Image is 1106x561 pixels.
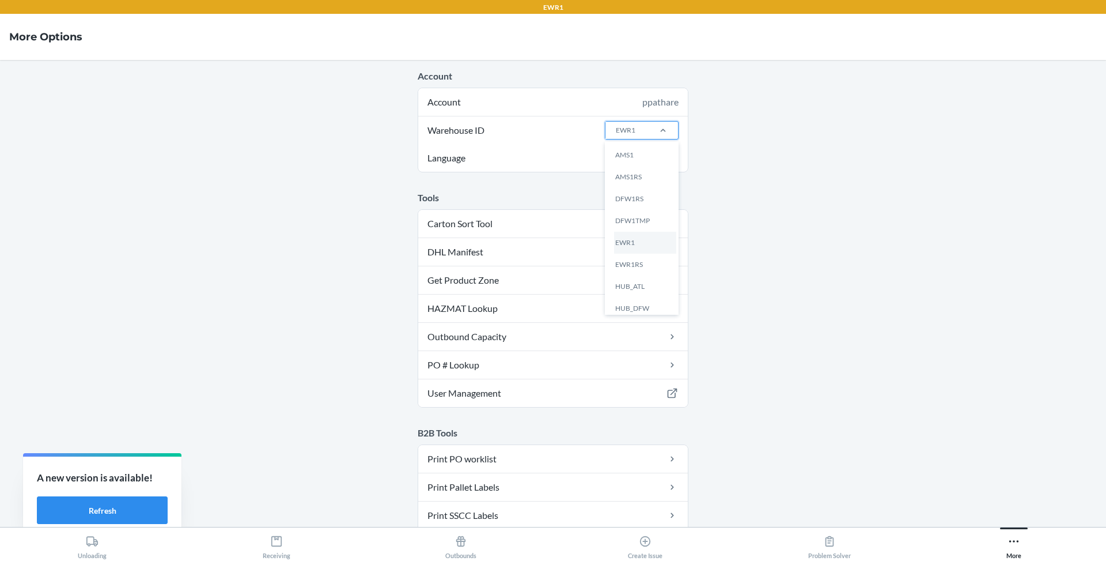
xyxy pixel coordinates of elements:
a: Print SSCC Labels [418,502,688,529]
a: User Management [418,379,688,407]
div: Create Issue [628,530,662,559]
a: HAZMAT Lookup [418,295,688,322]
div: Receiving [263,530,290,559]
button: Refresh [37,496,168,524]
div: Outbounds [445,530,476,559]
div: EWR1 [614,232,676,254]
p: EWR1 [543,2,563,13]
p: B2B Tools [418,426,688,440]
div: Unloading [78,530,107,559]
div: DFW1TMP [614,210,676,232]
button: More [922,528,1106,559]
p: Account [418,69,688,83]
a: Carton Sort Tool [418,210,688,238]
div: EWR1RS [614,254,676,276]
div: DFW1RS [614,188,676,210]
div: Account [418,88,688,116]
div: ppathare [642,95,679,109]
div: Problem Solver [808,530,851,559]
div: More [1006,530,1021,559]
button: Problem Solver [737,528,922,559]
button: Create Issue [553,528,737,559]
span: Warehouse ID [426,116,486,144]
button: Outbounds [369,528,553,559]
a: Outbound Capacity [418,323,688,351]
a: Get Product Zone [418,266,688,294]
button: Receiving [184,528,369,559]
h4: More Options [9,29,82,44]
p: Tools [418,191,688,205]
a: Print Pallet Labels [418,473,688,501]
div: AMS1 [614,144,676,166]
a: PO # Lookup [418,351,688,379]
a: DHL Manifest [418,238,688,266]
a: Print PO worklist [418,445,688,473]
div: EWR1 [616,125,635,135]
div: HUB_DFW [614,298,676,319]
div: AMS1RS [614,166,676,188]
p: A new version is available! [37,470,168,485]
span: Language [426,144,467,172]
div: HUB_ATL [614,276,676,298]
input: Warehouse IDEWR1AMS1AMS1RSDFW1RSDFW1TMPEWR1EWR1RSHUB_ATLHUB_DFWHUB_FONHUB_ORDIKM1MOUJAY1LANLAX1LA... [615,125,616,135]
